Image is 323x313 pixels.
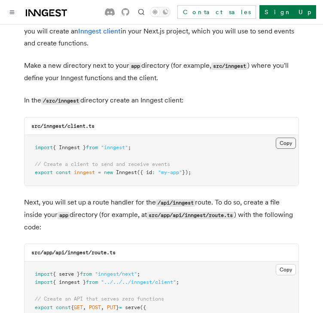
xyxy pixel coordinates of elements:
[24,60,299,84] p: Make a new directory next to your directory (for example, ) where you'll define your Inngest func...
[35,296,164,302] span: // Create an API that serves zero functions
[276,264,296,275] button: Copy
[276,138,296,149] button: Copy
[101,304,104,310] span: ,
[177,5,256,19] a: Contact sales
[119,304,122,310] span: =
[53,144,86,150] span: { Inngest }
[116,304,119,310] span: }
[35,279,53,285] span: import
[35,169,53,175] span: export
[128,144,131,150] span: ;
[53,279,86,285] span: { inngest }
[24,94,299,107] p: In the directory create an Inngest client:
[58,212,70,219] code: app
[53,271,80,277] span: { serve }
[24,13,299,49] p: Inngest invokes your functions securely via an at . To enable that, you will create an in your Ne...
[182,169,191,175] span: });
[259,5,316,19] a: Sign Up
[74,169,95,175] span: inngest
[104,169,113,175] span: new
[80,271,92,277] span: from
[150,7,171,17] button: Toggle dark mode
[125,304,140,310] span: serve
[78,27,121,35] a: Inngest client
[147,212,234,219] code: src/app/api/inngest/route.ts
[101,279,176,285] span: "../../../inngest/client"
[35,304,53,310] span: export
[31,250,116,256] code: src/app/api/inngest/route.ts
[211,63,247,70] code: src/inngest
[35,271,53,277] span: import
[74,304,83,310] span: GET
[129,63,141,70] code: app
[7,7,17,17] button: Toggle navigation
[107,304,116,310] span: PUT
[98,169,101,175] span: =
[116,169,137,175] span: Inngest
[56,169,71,175] span: const
[137,169,152,175] span: ({ id
[83,304,86,310] span: ,
[136,7,146,17] button: Find something...
[176,279,179,285] span: ;
[41,97,80,105] code: /src/inngest
[35,144,53,150] span: import
[140,304,146,310] span: ({
[86,279,98,285] span: from
[71,304,74,310] span: {
[31,123,94,129] code: src/inngest/client.ts
[137,271,140,277] span: ;
[35,161,170,167] span: // Create a client to send and receive events
[89,304,101,310] span: POST
[158,169,182,175] span: "my-app"
[95,271,137,277] span: "inngest/next"
[101,144,128,150] span: "inngest"
[24,196,299,233] p: Next, you will set up a route handler for the route. To do so, create a file inside your director...
[86,144,98,150] span: from
[156,199,195,207] code: /api/inngest
[56,304,71,310] span: const
[152,169,155,175] span: :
